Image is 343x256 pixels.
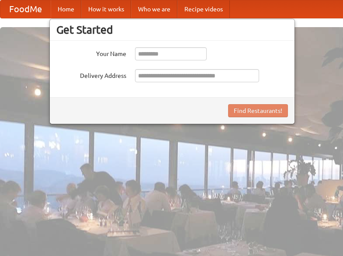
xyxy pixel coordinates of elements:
[177,0,230,18] a: Recipe videos
[51,0,81,18] a: Home
[228,104,288,117] button: Find Restaurants!
[0,0,51,18] a: FoodMe
[56,69,126,80] label: Delivery Address
[131,0,177,18] a: Who we are
[56,23,288,36] h3: Get Started
[56,47,126,58] label: Your Name
[81,0,131,18] a: How it works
